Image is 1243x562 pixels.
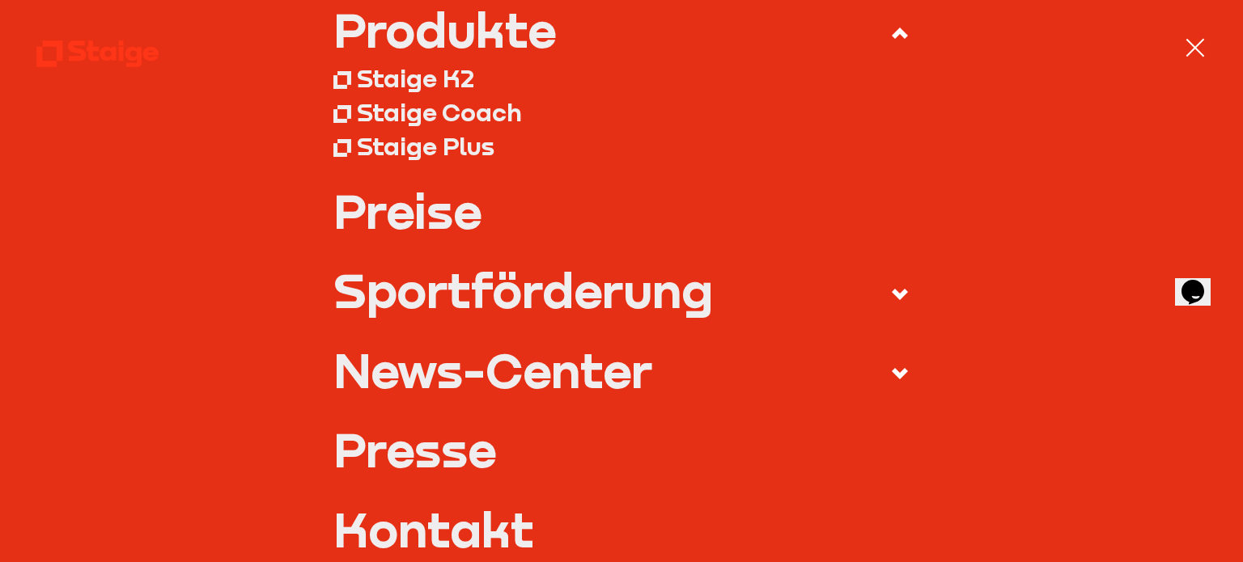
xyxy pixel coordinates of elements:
[333,6,556,53] div: Produkte
[1175,257,1227,306] iframe: chat widget
[357,63,474,93] div: Staige K2
[333,95,910,129] a: Staige Coach
[333,425,910,473] a: Presse
[357,131,494,161] div: Staige Plus
[333,187,910,235] a: Preise
[333,505,910,553] a: Kontakt
[333,61,910,95] a: Staige K2
[333,129,910,163] a: Staige Plus
[333,266,713,314] div: Sportförderung
[333,346,652,394] div: News-Center
[357,97,522,127] div: Staige Coach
